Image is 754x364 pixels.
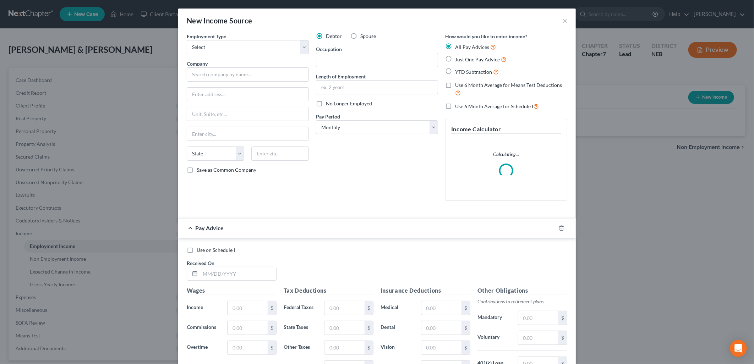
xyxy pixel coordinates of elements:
div: $ [268,341,276,354]
div: $ [461,341,470,354]
label: Federal Taxes [280,301,321,315]
p: Contributions to retirement plans [477,298,567,305]
span: YTD Subtraction [455,69,492,75]
span: Just One Pay Advice [455,56,500,62]
label: Dental [377,321,417,335]
input: 0.00 [324,341,365,354]
label: Length of Employment [316,73,366,80]
span: Pay Period [316,114,340,120]
input: 0.00 [421,341,461,354]
input: ex: 2 years [316,81,438,94]
span: Pay Advice [195,225,224,231]
input: Enter zip... [251,147,309,161]
div: $ [268,321,276,335]
input: 0.00 [421,301,461,315]
label: Occupation [316,45,342,53]
input: 0.00 [324,301,365,315]
input: 0.00 [228,341,268,354]
h5: Other Obligations [477,286,567,295]
button: × [562,16,567,25]
div: New Income Source [187,16,252,26]
label: State Taxes [280,321,321,335]
input: 0.00 [518,311,558,325]
span: Received On [187,260,214,266]
div: $ [365,301,373,315]
span: No Longer Employed [326,100,372,106]
label: Medical [377,301,417,315]
label: How would you like to enter income? [445,33,527,40]
input: MM/DD/YYYY [200,267,276,281]
input: 0.00 [228,301,268,315]
span: Use 6 Month Average for Schedule I [455,103,533,109]
label: Commissions [183,321,224,335]
label: Vision [377,341,417,355]
h5: Wages [187,286,277,295]
span: Use 6 Month Average for Means Test Deductions [455,82,562,88]
span: Spouse [360,33,376,39]
div: $ [461,301,470,315]
div: $ [365,321,373,335]
h5: Insurance Deductions [381,286,470,295]
span: Debtor [326,33,342,39]
span: Use on Schedule I [197,247,235,253]
input: -- [316,53,438,67]
input: 0.00 [324,321,365,335]
input: 0.00 [421,321,461,335]
span: Employment Type [187,33,226,39]
div: $ [461,321,470,335]
label: Voluntary [474,331,514,345]
input: Enter city... [187,127,308,140]
input: 0.00 [518,331,558,344]
div: $ [365,341,373,354]
label: Overtime [183,341,224,355]
h5: Tax Deductions [284,286,373,295]
div: $ [558,311,567,325]
span: Save as Common Company [197,167,256,173]
input: 0.00 [228,321,268,335]
span: Income [187,304,203,310]
label: Other Taxes [280,341,321,355]
div: $ [268,301,276,315]
div: Open Intercom Messenger [730,340,747,357]
input: Search company by name... [187,67,309,82]
div: $ [558,331,567,344]
span: All Pay Advices [455,44,489,50]
label: Mandatory [474,311,514,325]
input: Enter address... [187,88,308,101]
span: Company [187,61,208,67]
input: Unit, Suite, etc... [187,107,308,121]
h5: Income Calculator [451,125,561,134]
p: Calculating... [451,151,561,158]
